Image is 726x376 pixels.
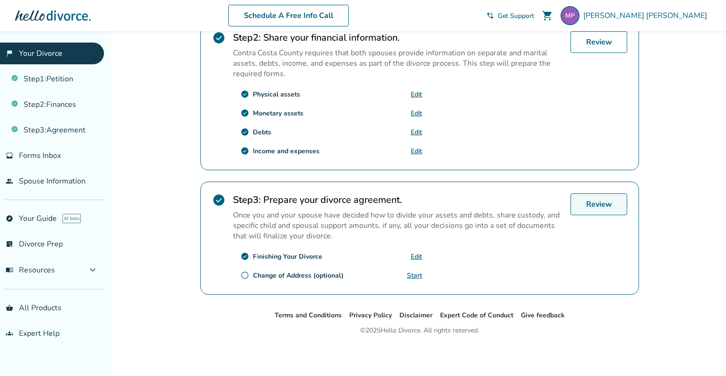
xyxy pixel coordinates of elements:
iframe: Chat Widget [679,331,726,376]
span: check_circle [241,109,249,117]
span: Resources [6,265,55,275]
div: Monetary assets [253,109,303,118]
span: check_circle [241,252,249,261]
span: check_circle [241,90,249,98]
span: groups [6,330,13,337]
img: megan.petruccelli@gmail.com [561,6,579,25]
span: shopping_basket [6,304,13,312]
a: Review [570,31,627,53]
a: Review [570,193,627,215]
span: menu_book [6,266,13,274]
span: flag_2 [6,50,13,57]
a: Edit [411,147,422,156]
a: Edit [411,252,422,261]
a: Edit [411,128,422,137]
a: Start [407,271,422,280]
li: Disclaimer [399,310,432,321]
span: [PERSON_NAME] [PERSON_NAME] [583,10,711,21]
span: inbox [6,152,13,159]
div: Income and expenses [253,147,320,156]
a: Edit [411,109,422,118]
span: radio_button_unchecked [241,271,249,280]
div: Debts [253,128,271,137]
span: check_circle [241,128,249,136]
a: Expert Code of Conduct [440,311,513,320]
div: Physical assets [253,90,300,99]
a: Edit [411,90,422,99]
div: Finishing Your Divorce [253,252,322,261]
div: Change of Address (optional) [253,271,344,280]
div: © 2025 Hello Divorce. All rights reserved. [360,325,479,336]
strong: Step 2 : [233,31,261,44]
h2: Share your financial information. [233,31,563,44]
span: shopping_cart [542,10,553,21]
span: people [6,177,13,185]
a: phone_in_talkGet Support [486,11,534,20]
p: Contra Costa County requires that both spouses provide information on separate and marital assets... [233,48,563,79]
span: expand_more [87,264,98,276]
span: check_circle [212,193,225,207]
span: explore [6,215,13,222]
a: Terms and Conditions [275,311,342,320]
span: check_circle [241,147,249,155]
span: Get Support [498,11,534,20]
p: Once you and your spouse have decided how to divide your assets and debts, share custody, and spe... [233,210,563,241]
span: Forms Inbox [19,150,61,161]
span: AI beta [62,214,81,223]
strong: Step 3 : [233,193,261,206]
span: list_alt_check [6,240,13,248]
span: phone_in_talk [486,12,494,19]
span: check_circle [212,31,225,44]
li: Give feedback [521,310,565,321]
a: Privacy Policy [349,311,392,320]
h2: Prepare your divorce agreement. [233,193,563,206]
a: Schedule A Free Info Call [228,5,349,26]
